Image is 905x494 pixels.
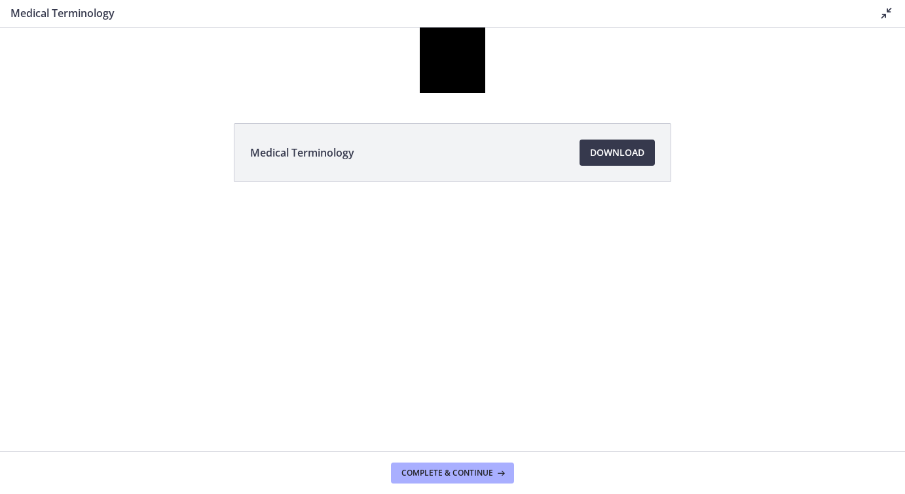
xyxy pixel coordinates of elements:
[590,145,644,161] span: Download
[391,463,514,484] button: Complete & continue
[250,145,354,161] span: Medical Terminology
[10,5,858,21] h3: Medical Terminology
[401,468,493,478] span: Complete & continue
[580,140,655,166] a: Download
